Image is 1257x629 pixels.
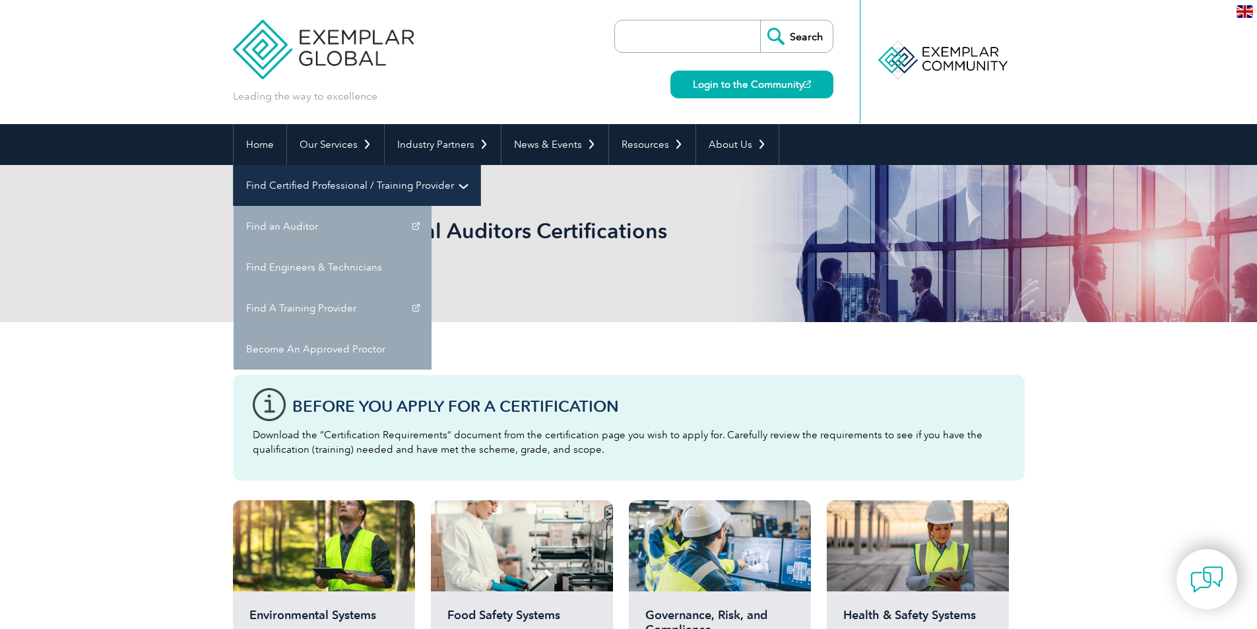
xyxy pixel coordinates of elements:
img: contact-chat.png [1190,563,1223,596]
a: Become An Approved Proctor [234,329,432,370]
input: Search [760,20,833,52]
h1: Browse All Individual Auditors Certifications by Category [233,218,740,269]
h3: Before You Apply For a Certification [292,398,1005,414]
a: Home [234,124,286,165]
a: Our Services [287,124,384,165]
a: Resources [609,124,695,165]
a: News & Events [501,124,608,165]
img: en [1237,5,1253,18]
p: Leading the way to excellence [233,89,377,104]
a: Find Engineers & Technicians [234,247,432,288]
a: About Us [696,124,779,165]
img: open_square.png [804,81,811,88]
a: Find Certified Professional / Training Provider [234,165,480,206]
a: Find an Auditor [234,206,432,247]
a: Login to the Community [670,71,833,98]
p: Download the “Certification Requirements” document from the certification page you wish to apply ... [253,428,1005,457]
a: Industry Partners [385,124,501,165]
a: Find A Training Provider [234,288,432,329]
